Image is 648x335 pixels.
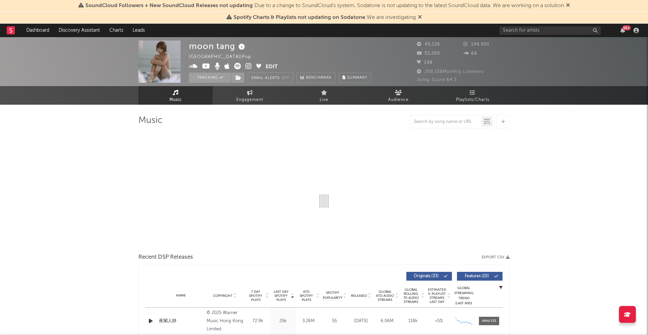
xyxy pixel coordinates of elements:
div: 118k [402,318,424,325]
span: Global Rolling 7D Audio Streams [402,288,420,304]
em: Off [281,76,290,80]
button: Export CSV [482,255,510,259]
span: Global ATD Audio Streams [376,290,394,302]
a: 夜闌人靜 [159,318,203,325]
button: Features(10) [457,272,503,281]
div: 6.06M [376,318,398,325]
a: Playlists/Charts [435,86,510,105]
div: 72.9k [247,318,269,325]
span: Spotify Popularity [323,290,343,301]
span: 148 [417,60,433,65]
a: Engagement [213,86,287,105]
span: Dismiss [566,3,570,8]
div: moon tang [189,41,247,52]
div: 25k [272,318,294,325]
span: Playlists/Charts [456,96,489,104]
span: ATD Spotify Plays [297,290,315,302]
span: 49,126 [417,42,440,47]
span: Summary [347,76,367,80]
span: Live [320,96,328,104]
a: Audience [361,86,435,105]
button: Originals(33) [406,272,452,281]
div: © 2025 Warner Music Hong Kong Limited [207,309,243,333]
span: Recent DSP Releases [138,253,193,261]
a: Live [287,86,361,105]
div: 55 [323,318,346,325]
a: Discovery Assistant [54,24,105,37]
button: Email AlertsOff [248,73,293,83]
a: Charts [105,24,128,37]
span: 66 [463,51,477,56]
span: Last Day Spotify Plays [272,290,290,302]
span: Engagement [236,96,263,104]
span: 148,901 [463,42,489,47]
span: Estimated % Playlist Streams Last Day [428,288,446,304]
a: Dashboard [22,24,54,37]
span: 53,200 [417,51,440,56]
span: Music [169,96,182,104]
a: Benchmark [297,73,335,83]
div: <5% [428,318,450,325]
span: : We are investigating [234,15,416,20]
button: Tracking [189,73,231,83]
span: Jump Score: 64.3 [417,78,457,82]
div: 3.26M [297,318,319,325]
span: Features ( 10 ) [461,274,492,278]
span: Dismiss [418,15,422,20]
span: Copyright [213,294,233,298]
div: [GEOGRAPHIC_DATA] | Pop [189,53,259,61]
a: Leads [128,24,150,37]
div: [DATE] [350,318,372,325]
span: : Due to a change to SoundCloud's system, Sodatone is not updating to the latest SoundCloud data.... [85,3,564,8]
span: Released [351,294,367,298]
div: Name [159,293,203,298]
span: 7 Day Spotify Plays [247,290,265,302]
button: 99+ [620,28,625,33]
input: Search for artists [500,26,601,35]
button: Summary [339,73,371,83]
span: 288,158 Monthly Listeners [417,70,484,74]
a: Music [138,86,213,105]
input: Search by song name or URL [410,119,482,125]
button: Edit [266,63,278,71]
div: Global Streaming Trend (Last 60D) [454,286,474,306]
span: Audience [388,96,409,104]
span: Benchmark [306,74,332,82]
span: SoundCloud Followers + New SoundCloud Releases not updating [85,3,253,8]
span: Spotify Charts & Playlists not updating on Sodatone [234,15,365,20]
span: Originals ( 33 ) [411,274,442,278]
div: 99 + [622,25,631,30]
